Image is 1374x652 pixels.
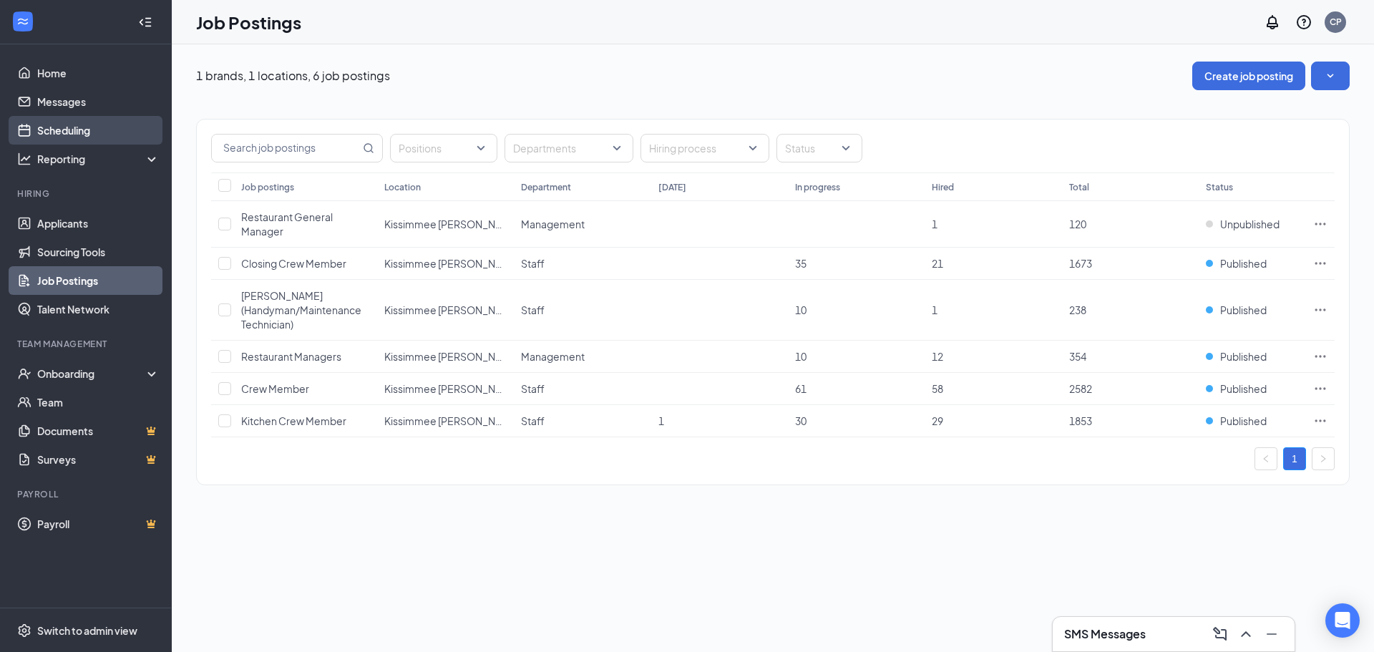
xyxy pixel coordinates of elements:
div: Department [521,181,571,193]
a: Team [37,388,160,417]
span: 30 [795,414,807,427]
div: Switch to admin view [37,623,137,638]
span: 12 [932,350,943,363]
a: Sourcing Tools [37,238,160,266]
th: Hired [925,172,1061,201]
div: Payroll [17,488,157,500]
svg: Collapse [138,15,152,29]
span: [PERSON_NAME] (Handyman/Maintenance Technician) [241,289,361,331]
svg: QuestionInfo [1295,14,1312,31]
span: 61 [795,382,807,395]
td: Management [514,341,651,373]
span: 21 [932,257,943,270]
button: Create job posting [1192,62,1305,90]
button: right [1312,447,1335,470]
span: Published [1220,381,1267,396]
span: Kissimmee [PERSON_NAME] - [PERSON_NAME] Memorial Hwy [384,350,677,363]
span: 2582 [1069,382,1092,395]
div: Location [384,181,421,193]
svg: Ellipses [1313,381,1327,396]
span: Kissimmee [PERSON_NAME] - [PERSON_NAME] Memorial Hwy [384,382,677,395]
span: Published [1220,303,1267,317]
span: Staff [521,414,545,427]
div: Job postings [241,181,294,193]
a: Scheduling [37,116,160,145]
input: Search job postings [212,135,360,162]
td: Kissimmee Culver's - Irlo Bronson Memorial Hwy [377,405,514,437]
div: Open Intercom Messenger [1325,603,1360,638]
svg: Ellipses [1313,217,1327,231]
a: Messages [37,87,160,116]
a: 1 [1284,448,1305,469]
a: DocumentsCrown [37,417,160,445]
h1: Job Postings [196,10,301,34]
span: Management [521,350,585,363]
span: 238 [1069,303,1086,316]
span: Published [1220,349,1267,364]
a: Talent Network [37,295,160,323]
svg: Ellipses [1313,414,1327,428]
td: Kissimmee Culver's - Irlo Bronson Memorial Hwy [377,341,514,373]
span: 354 [1069,350,1086,363]
button: SmallChevronDown [1311,62,1350,90]
span: 10 [795,350,807,363]
svg: Ellipses [1313,303,1327,317]
li: Previous Page [1254,447,1277,470]
svg: ComposeMessage [1212,626,1229,643]
button: ComposeMessage [1209,623,1232,646]
svg: SmallChevronDown [1323,69,1338,83]
span: 1 [932,218,937,230]
svg: Ellipses [1313,256,1327,271]
span: Crew Member [241,382,309,395]
span: Staff [521,303,545,316]
p: 1 brands, 1 locations, 6 job postings [196,68,390,84]
span: Closing Crew Member [241,257,346,270]
th: [DATE] [651,172,788,201]
td: Staff [514,248,651,280]
button: ChevronUp [1234,623,1257,646]
a: Applicants [37,209,160,238]
svg: Settings [17,623,31,638]
span: Restaurant Managers [241,350,341,363]
div: CP [1330,16,1342,28]
svg: WorkstreamLogo [16,14,30,29]
span: Kissimmee [PERSON_NAME] - [PERSON_NAME] Memorial Hwy [384,414,677,427]
div: Team Management [17,338,157,350]
span: 1853 [1069,414,1092,427]
span: 58 [932,382,943,395]
span: 1 [658,414,664,427]
td: Kissimmee Culver's - Irlo Bronson Memorial Hwy [377,201,514,248]
span: 1673 [1069,257,1092,270]
span: Kissimmee [PERSON_NAME] - [PERSON_NAME] Memorial Hwy [384,218,677,230]
th: Total [1062,172,1199,201]
span: right [1319,454,1327,463]
span: Staff [521,257,545,270]
h3: SMS Messages [1064,626,1146,642]
a: PayrollCrown [37,510,160,538]
td: Kissimmee Culver's - Irlo Bronson Memorial Hwy [377,373,514,405]
td: Staff [514,373,651,405]
span: 29 [932,414,943,427]
div: Reporting [37,152,160,166]
span: Kitchen Crew Member [241,414,346,427]
th: In progress [788,172,925,201]
button: Minimize [1260,623,1283,646]
span: Restaurant General Manager [241,210,333,238]
span: Staff [521,382,545,395]
button: left [1254,447,1277,470]
li: Next Page [1312,447,1335,470]
td: Management [514,201,651,248]
svg: MagnifyingGlass [363,142,374,154]
svg: ChevronUp [1237,626,1254,643]
td: Kissimmee Culver's - Irlo Bronson Memorial Hwy [377,248,514,280]
div: Hiring [17,188,157,200]
svg: Ellipses [1313,349,1327,364]
span: 120 [1069,218,1086,230]
a: Job Postings [37,266,160,295]
span: Published [1220,414,1267,428]
svg: Notifications [1264,14,1281,31]
svg: Analysis [17,152,31,166]
td: Kissimmee Culver's - Irlo Bronson Memorial Hwy [377,280,514,341]
span: left [1262,454,1270,463]
span: Kissimmee [PERSON_NAME] - [PERSON_NAME] Memorial Hwy [384,303,677,316]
